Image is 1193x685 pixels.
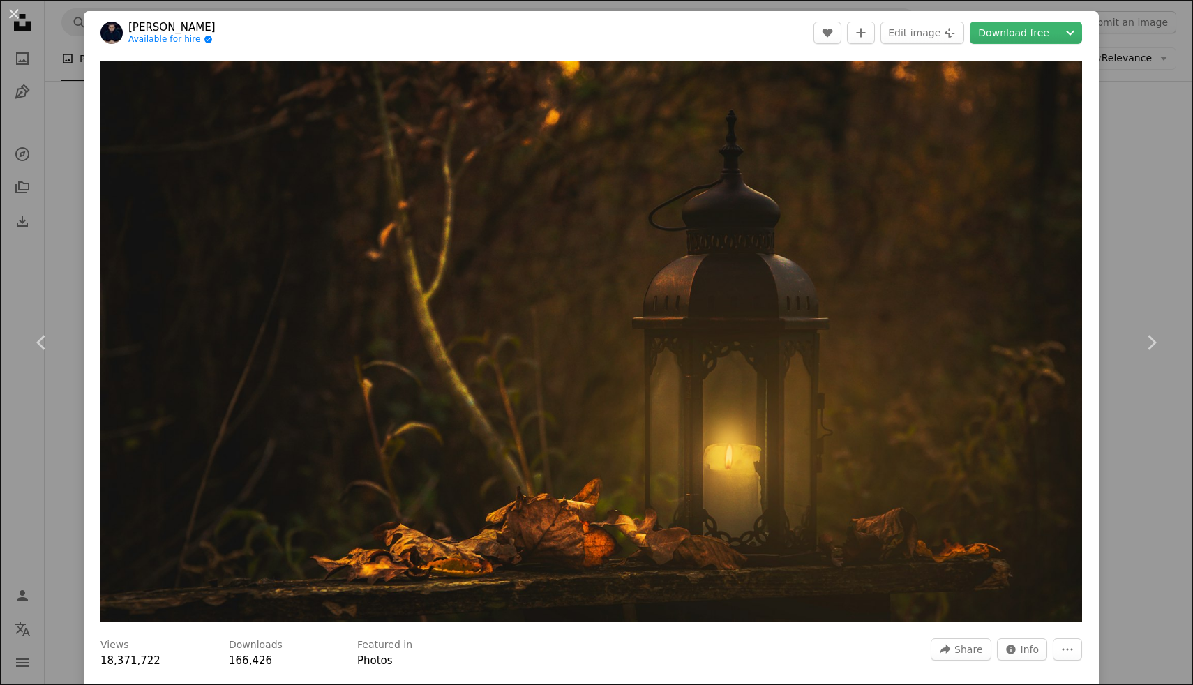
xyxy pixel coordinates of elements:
span: Share [954,639,982,660]
span: Info [1021,639,1040,660]
button: Zoom in on this image [100,61,1082,622]
h3: Downloads [229,638,283,652]
a: Download free [970,22,1058,44]
button: Add to Collection [847,22,875,44]
h3: Featured in [357,638,412,652]
button: Edit image [880,22,964,44]
span: 18,371,722 [100,654,160,667]
button: Share this image [931,638,991,661]
button: Stats about this image [997,638,1048,661]
button: Like [813,22,841,44]
span: 166,426 [229,654,272,667]
img: yellow pillar candle in black lantern [100,61,1082,622]
h3: Views [100,638,129,652]
a: [PERSON_NAME] [128,20,216,34]
button: More Actions [1053,638,1082,661]
button: Choose download size [1058,22,1082,44]
img: Go to Marko Blažević's profile [100,22,123,44]
a: Available for hire [128,34,216,45]
a: Photos [357,654,393,667]
a: Next [1109,276,1193,409]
